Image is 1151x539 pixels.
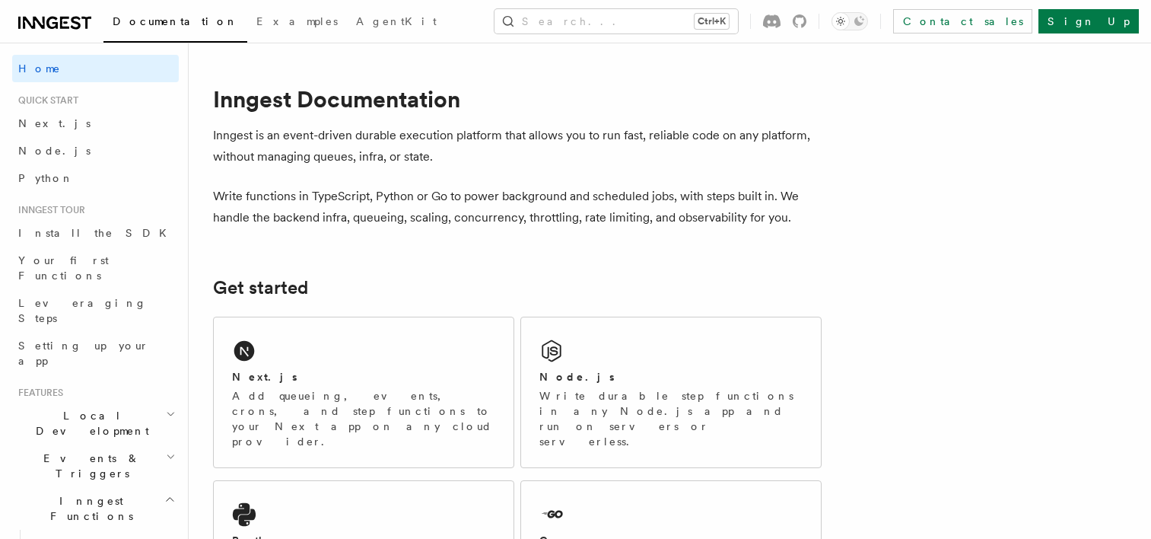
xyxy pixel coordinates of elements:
span: Events & Triggers [12,451,166,481]
span: AgentKit [356,15,437,27]
span: Home [18,61,61,76]
button: Search...Ctrl+K [494,9,738,33]
p: Add queueing, events, crons, and step functions to your Next app on any cloud provider. [232,388,495,449]
a: Python [12,164,179,192]
a: Examples [247,5,347,41]
a: Node.jsWrite durable step functions in any Node.js app and run on servers or serverless. [520,317,822,468]
a: Get started [213,277,308,298]
span: Leveraging Steps [18,297,147,324]
button: Local Development [12,402,179,445]
a: Sign Up [1038,9,1139,33]
span: Documentation [113,15,238,27]
span: Node.js [18,145,91,157]
span: Your first Functions [18,254,109,282]
h2: Node.js [539,369,615,384]
span: Python [18,172,74,184]
a: Node.js [12,137,179,164]
a: AgentKit [347,5,446,41]
a: Leveraging Steps [12,289,179,332]
a: Setting up your app [12,332,179,375]
span: Setting up your app [18,340,149,367]
p: Inngest is an event-driven durable execution platform that allows you to run fast, reliable code ... [213,125,822,167]
a: Home [12,55,179,82]
a: Contact sales [893,9,1032,33]
h1: Inngest Documentation [213,85,822,113]
h2: Next.js [232,369,297,384]
span: Install the SDK [18,227,176,239]
span: Features [12,387,63,399]
p: Write durable step functions in any Node.js app and run on servers or serverless. [539,388,803,449]
span: Inngest tour [12,204,85,216]
span: Quick start [12,94,78,107]
a: Documentation [103,5,247,43]
button: Toggle dark mode [831,12,868,30]
a: Your first Functions [12,247,179,289]
a: Install the SDK [12,219,179,247]
button: Events & Triggers [12,445,179,487]
span: Inngest Functions [12,493,164,524]
span: Local Development [12,408,166,439]
p: Write functions in TypeScript, Python or Go to power background and scheduled jobs, with steps bu... [213,186,822,228]
button: Inngest Functions [12,487,179,530]
a: Next.js [12,110,179,137]
span: Next.js [18,117,91,129]
a: Next.jsAdd queueing, events, crons, and step functions to your Next app on any cloud provider. [213,317,514,468]
kbd: Ctrl+K [695,14,729,29]
span: Examples [256,15,338,27]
